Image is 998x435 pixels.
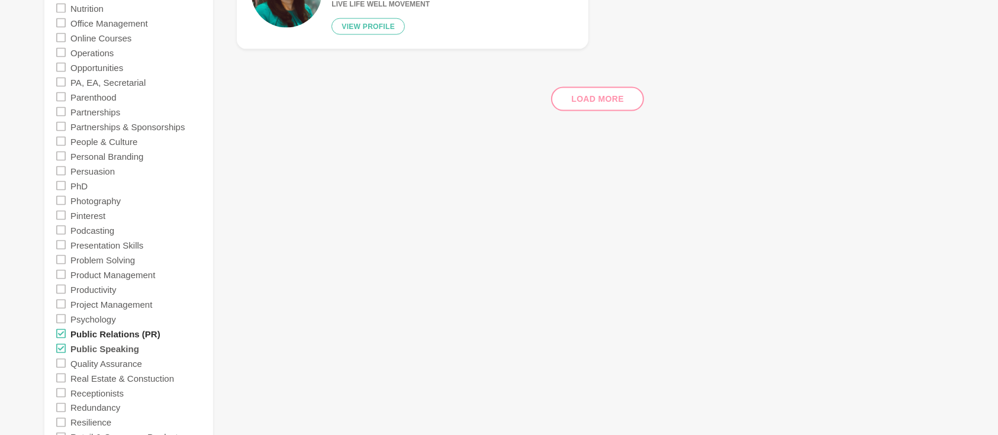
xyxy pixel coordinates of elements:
[70,134,137,149] label: People & Culture
[70,178,88,193] label: PhD
[70,223,114,237] label: Podcasting
[70,45,114,60] label: Operations
[70,297,152,311] label: Project Management
[331,18,405,35] button: View profile
[70,385,124,400] label: Receptionists
[70,75,146,89] label: PA, EA, Secretarial
[70,1,104,15] label: Nutrition
[70,119,185,134] label: Partnerships & Sponsorships
[70,356,142,370] label: Quality Assurance
[70,267,155,282] label: Product Management
[70,311,116,326] label: Psychology
[70,193,121,208] label: Photography
[70,415,111,430] label: Resilience
[70,370,174,385] label: Real Estate & Constuction
[70,252,135,267] label: Problem Solving
[70,326,160,341] label: Public Relations (PR)
[70,149,143,163] label: Personal Branding
[70,30,131,45] label: Online Courses
[70,15,148,30] label: Office Management
[70,208,105,223] label: Pinterest
[70,282,117,297] label: Productivity
[70,341,139,356] label: Public Speaking
[70,104,120,119] label: Partnerships
[70,60,123,75] label: Opportunities
[70,237,143,252] label: Presentation Skills
[70,89,117,104] label: Parenthood
[70,400,120,415] label: Redundancy
[70,163,115,178] label: Persuasion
